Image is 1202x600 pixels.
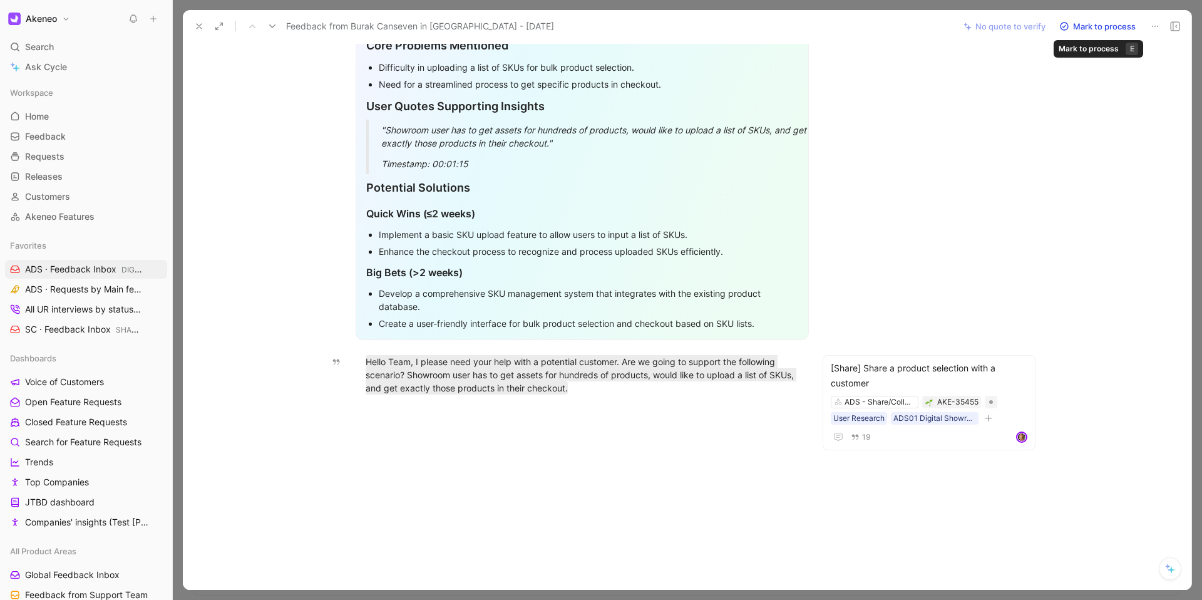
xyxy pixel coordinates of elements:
[379,287,798,313] div: Develop a comprehensive SKU management system that integrates with the existing product database.
[25,283,146,296] span: ADS · Requests by Main feature
[1059,43,1119,55] div: Mark to process
[366,37,798,54] div: Core Problems Mentioned
[25,396,121,408] span: Open Feature Requests
[5,320,167,339] a: SC · Feedback InboxSHARED CATALOGS
[5,147,167,166] a: Requests
[845,396,915,408] div: ADS - Share/Collaborate
[381,123,813,150] div: "Showroom user has to get assets for hundreds of products, would like to upload a list of SKUs, a...
[5,473,167,492] a: Top Companies
[379,78,798,91] div: Need for a streamlined process to get specific products in checkout.
[286,19,554,34] span: Feedback from Burak Canseven in [GEOGRAPHIC_DATA] - [DATE]
[366,179,798,196] div: Potential Solutions
[25,569,120,581] span: Global Feedback Inbox
[5,349,167,368] div: Dashboards
[5,393,167,411] a: Open Feature Requests
[25,496,95,509] span: JTBD dashboard
[893,412,976,425] div: ADS01 Digital Showroom
[10,86,53,99] span: Workspace
[925,398,933,406] button: 🌱
[5,493,167,512] a: JTBD dashboard
[5,58,167,76] a: Ask Cycle
[25,456,53,468] span: Trends
[10,352,56,365] span: Dashboards
[25,39,54,54] span: Search
[116,325,188,334] span: SHARED CATALOGS
[5,433,167,452] a: Search for Feature Requests
[5,207,167,226] a: Akeneo Features
[25,323,142,336] span: SC · Feedback Inbox
[5,513,167,532] a: Companies' insights (Test [PERSON_NAME])
[862,433,871,441] span: 19
[379,228,798,241] div: Implement a basic SKU upload feature to allow users to input a list of SKUs.
[5,566,167,584] a: Global Feedback Inbox
[25,210,95,223] span: Akeneo Features
[5,260,167,279] a: ADS · Feedback InboxDIGITAL SHOWROOM
[5,300,167,319] a: All UR interviews by statusAll Product Areas
[366,206,798,221] div: Quick Wins (≤2 weeks)
[5,413,167,432] a: Closed Feature Requests
[121,265,198,274] span: DIGITAL SHOWROOM
[366,355,796,395] mark: Hello Team, I please need your help with a potential customer. Are we going to support the follow...
[25,150,64,163] span: Requests
[25,263,143,276] span: ADS · Feedback Inbox
[366,265,798,280] div: Big Bets (>2 weeks)
[5,349,167,532] div: DashboardsVoice of CustomersOpen Feature RequestsClosed Feature RequestsSearch for Feature Reques...
[25,303,143,316] span: All UR interviews by status
[5,38,167,56] div: Search
[5,373,167,391] a: Voice of Customers
[5,280,167,299] a: ADS · Requests by Main feature
[5,10,73,28] button: AkeneoAkeneo
[379,317,798,330] div: Create a user-friendly interface for bulk product selection and checkout based on SKU lists.
[379,61,798,74] div: Difficulty in uploading a list of SKUs for bulk product selection.
[833,412,885,425] div: User Research
[10,545,76,557] span: All Product Areas
[366,98,798,115] div: User Quotes Supporting Insights
[5,542,167,561] div: All Product Areas
[25,476,89,489] span: Top Companies
[25,416,127,428] span: Closed Feature Requests
[1017,433,1026,442] img: avatar
[5,107,167,126] a: Home
[831,361,1027,391] div: [Share] Share a product selection with a customer
[25,170,63,183] span: Releases
[1126,43,1138,55] div: E
[5,236,167,255] div: Favorites
[5,167,167,186] a: Releases
[5,83,167,102] div: Workspace
[5,127,167,146] a: Feedback
[381,158,468,169] em: Timestamp: 00:01:15
[1054,18,1141,35] button: Mark to process
[8,13,21,25] img: Akeneo
[5,453,167,472] a: Trends
[10,239,46,252] span: Favorites
[26,13,57,24] h1: Akeneo
[25,190,70,203] span: Customers
[25,110,49,123] span: Home
[25,436,141,448] span: Search for Feature Requests
[25,130,66,143] span: Feedback
[25,376,104,388] span: Voice of Customers
[379,245,798,258] div: Enhance the checkout process to recognize and process uploaded SKUs efficiently.
[925,399,933,406] img: 🌱
[25,516,153,529] span: Companies' insights (Test [PERSON_NAME])
[848,430,873,444] button: 19
[958,18,1051,35] button: No quote to verify
[25,59,67,75] span: Ask Cycle
[937,396,979,408] div: AKE-35455
[5,187,167,206] a: Customers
